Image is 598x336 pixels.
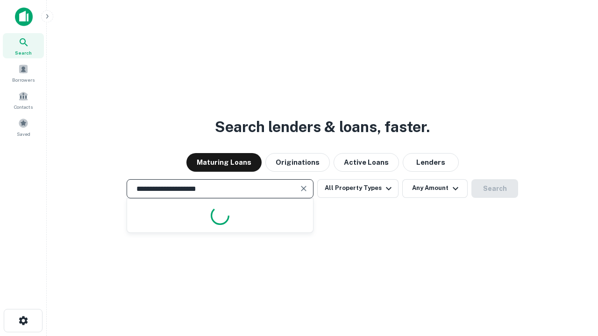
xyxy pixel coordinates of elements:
[402,179,468,198] button: Any Amount
[186,153,262,172] button: Maturing Loans
[403,153,459,172] button: Lenders
[297,182,310,195] button: Clear
[265,153,330,172] button: Originations
[12,76,35,84] span: Borrowers
[3,60,44,85] a: Borrowers
[15,49,32,56] span: Search
[14,103,33,111] span: Contacts
[3,33,44,58] a: Search
[17,130,30,138] span: Saved
[334,153,399,172] button: Active Loans
[3,87,44,112] a: Contacts
[551,261,598,306] iframe: Chat Widget
[15,7,33,26] img: capitalize-icon.png
[215,116,430,138] h3: Search lenders & loans, faster.
[3,114,44,140] a: Saved
[317,179,399,198] button: All Property Types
